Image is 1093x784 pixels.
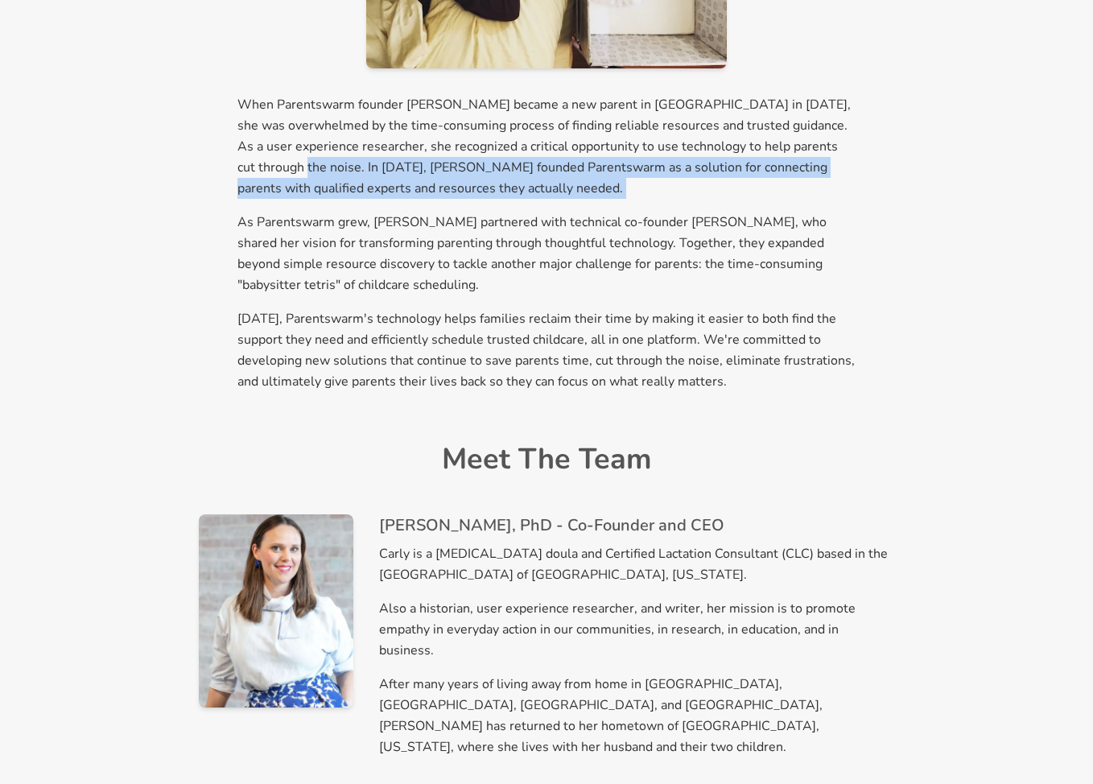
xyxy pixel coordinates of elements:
[379,543,894,585] p: Carly is a [MEDICAL_DATA] doula and Certified Lactation Consultant (CLC) based in the [GEOGRAPHIC...
[237,94,856,199] p: When Parentswarm founder [PERSON_NAME] became a new parent in [GEOGRAPHIC_DATA] in [DATE], she wa...
[199,444,894,476] h2: Meet The Team
[379,514,894,537] h3: [PERSON_NAME], PhD - Co-Founder and CEO
[237,308,856,392] p: [DATE], Parentswarm's technology helps families reclaim their time by making it easier to both fi...
[199,514,353,708] img: Carly Buxton
[379,674,894,757] p: After many years of living away from home in [GEOGRAPHIC_DATA], [GEOGRAPHIC_DATA], [GEOGRAPHIC_DA...
[237,212,856,295] p: As Parentswarm grew, [PERSON_NAME] partnered with technical co-founder [PERSON_NAME], who shared ...
[379,598,894,661] p: Also a historian, user experience researcher, and writer, her mission is to promote empathy in ev...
